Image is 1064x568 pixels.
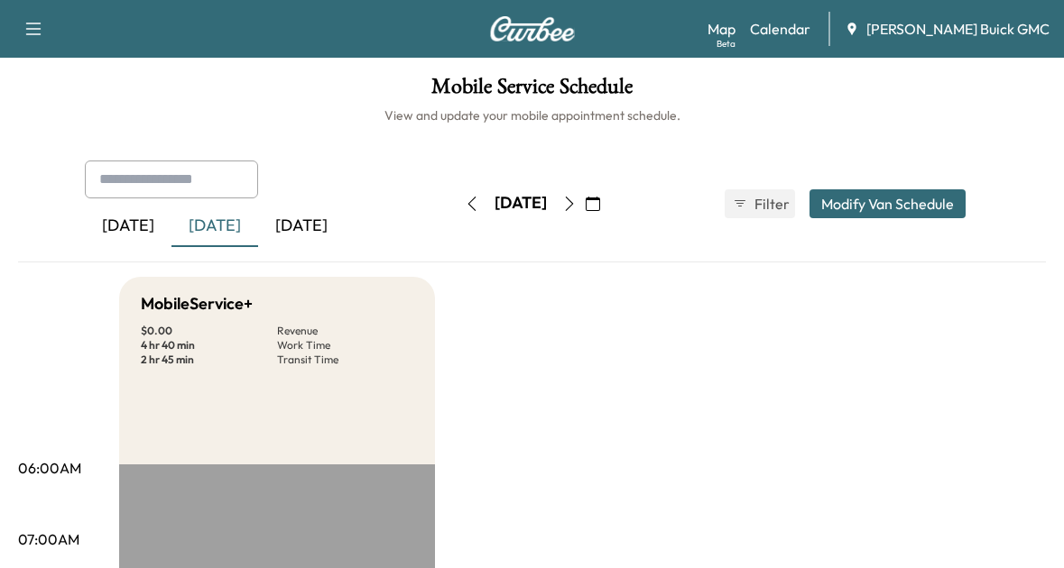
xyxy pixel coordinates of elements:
[18,528,79,550] p: 07:00AM
[141,353,277,367] p: 2 hr 45 min
[810,189,966,218] button: Modify Van Schedule
[258,206,345,247] div: [DATE]
[18,106,1046,124] h6: View and update your mobile appointment schedule.
[495,192,547,215] div: [DATE]
[866,18,1050,40] span: [PERSON_NAME] Buick GMC
[708,18,736,40] a: MapBeta
[85,206,171,247] div: [DATE]
[750,18,810,40] a: Calendar
[141,338,277,353] p: 4 hr 40 min
[141,324,277,338] p: $ 0.00
[754,193,787,215] span: Filter
[277,324,413,338] p: Revenue
[489,16,576,41] img: Curbee Logo
[18,457,81,479] p: 06:00AM
[277,338,413,353] p: Work Time
[717,37,736,50] div: Beta
[277,353,413,367] p: Transit Time
[725,189,795,218] button: Filter
[141,291,253,316] h5: MobileService+
[171,206,258,247] div: [DATE]
[18,76,1046,106] h1: Mobile Service Schedule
